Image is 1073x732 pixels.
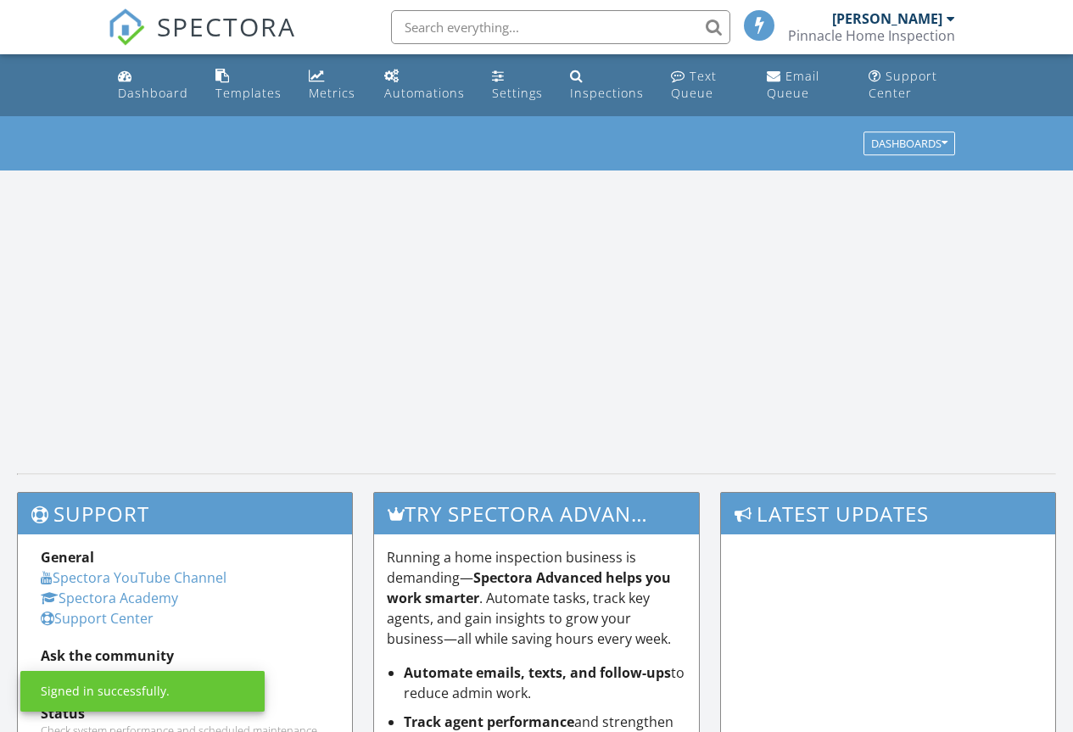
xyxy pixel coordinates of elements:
[377,61,472,109] a: Automations (Basic)
[570,85,644,101] div: Inspections
[760,61,847,109] a: Email Queue
[41,568,226,587] a: Spectora YouTube Channel
[41,703,329,724] div: Status
[41,589,178,607] a: Spectora Academy
[863,132,955,156] button: Dashboards
[492,85,543,101] div: Settings
[721,493,1055,534] h3: Latest Updates
[309,85,355,101] div: Metrics
[767,68,819,101] div: Email Queue
[869,68,937,101] div: Support Center
[41,609,154,628] a: Support Center
[302,61,365,109] a: Metrics
[18,493,352,534] h3: Support
[832,10,942,27] div: [PERSON_NAME]
[563,61,651,109] a: Inspections
[157,8,296,44] span: SPECTORA
[384,85,465,101] div: Automations
[374,493,698,534] h3: Try spectora advanced [DATE]
[41,645,329,666] div: Ask the community
[118,85,188,101] div: Dashboard
[111,61,195,109] a: Dashboard
[664,61,746,109] a: Text Queue
[387,547,685,649] p: Running a home inspection business is demanding— . Automate tasks, track key agents, and gain ins...
[485,61,550,109] a: Settings
[871,138,947,150] div: Dashboards
[215,85,282,101] div: Templates
[108,8,145,46] img: The Best Home Inspection Software - Spectora
[404,662,685,703] li: to reduce admin work.
[404,663,671,682] strong: Automate emails, texts, and follow-ups
[862,61,963,109] a: Support Center
[391,10,730,44] input: Search everything...
[209,61,288,109] a: Templates
[387,568,671,607] strong: Spectora Advanced helps you work smarter
[41,667,122,685] a: Spectora HQ
[41,548,94,567] strong: General
[108,23,296,59] a: SPECTORA
[671,68,717,101] div: Text Queue
[41,683,170,700] div: Signed in successfully.
[404,712,574,731] strong: Track agent performance
[788,27,955,44] div: Pinnacle Home Inspection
